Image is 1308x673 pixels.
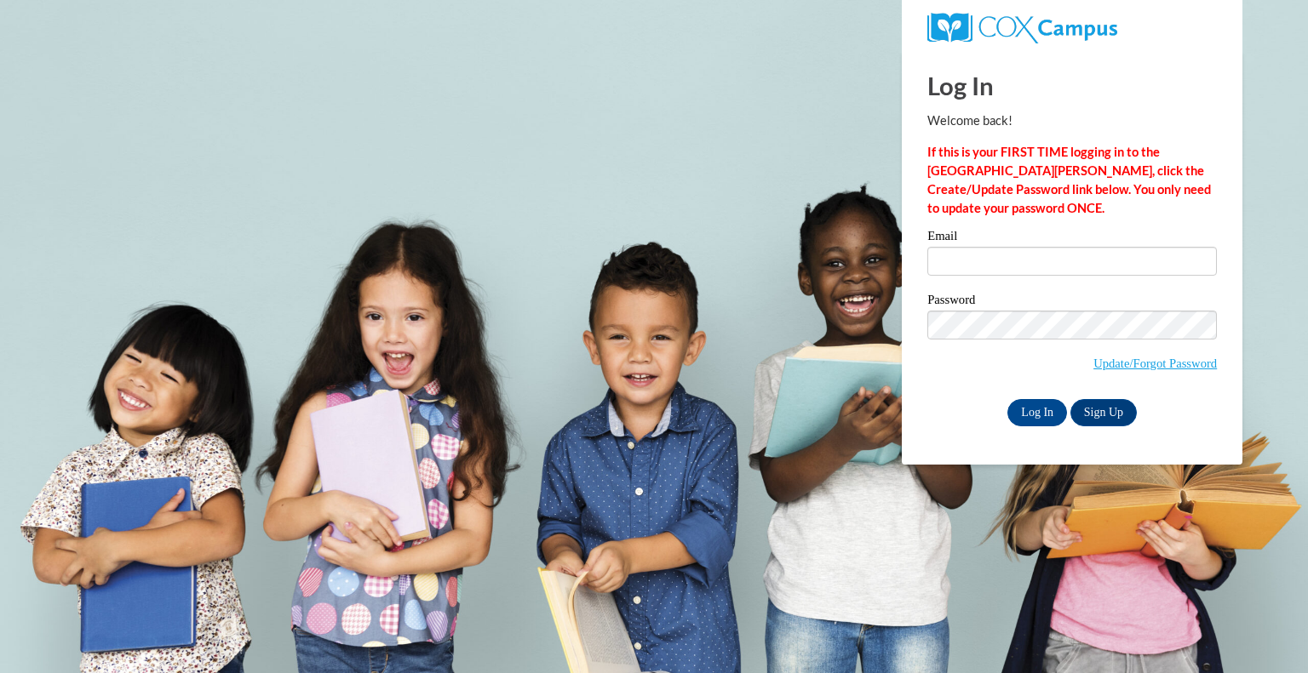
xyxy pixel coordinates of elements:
strong: If this is your FIRST TIME logging in to the [GEOGRAPHIC_DATA][PERSON_NAME], click the Create/Upd... [927,145,1211,215]
a: COX Campus [927,20,1117,34]
a: Update/Forgot Password [1093,356,1217,370]
label: Email [927,230,1217,247]
a: Sign Up [1070,399,1137,426]
img: COX Campus [927,13,1117,43]
label: Password [927,294,1217,311]
h1: Log In [927,68,1217,103]
input: Log In [1007,399,1067,426]
p: Welcome back! [927,111,1217,130]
